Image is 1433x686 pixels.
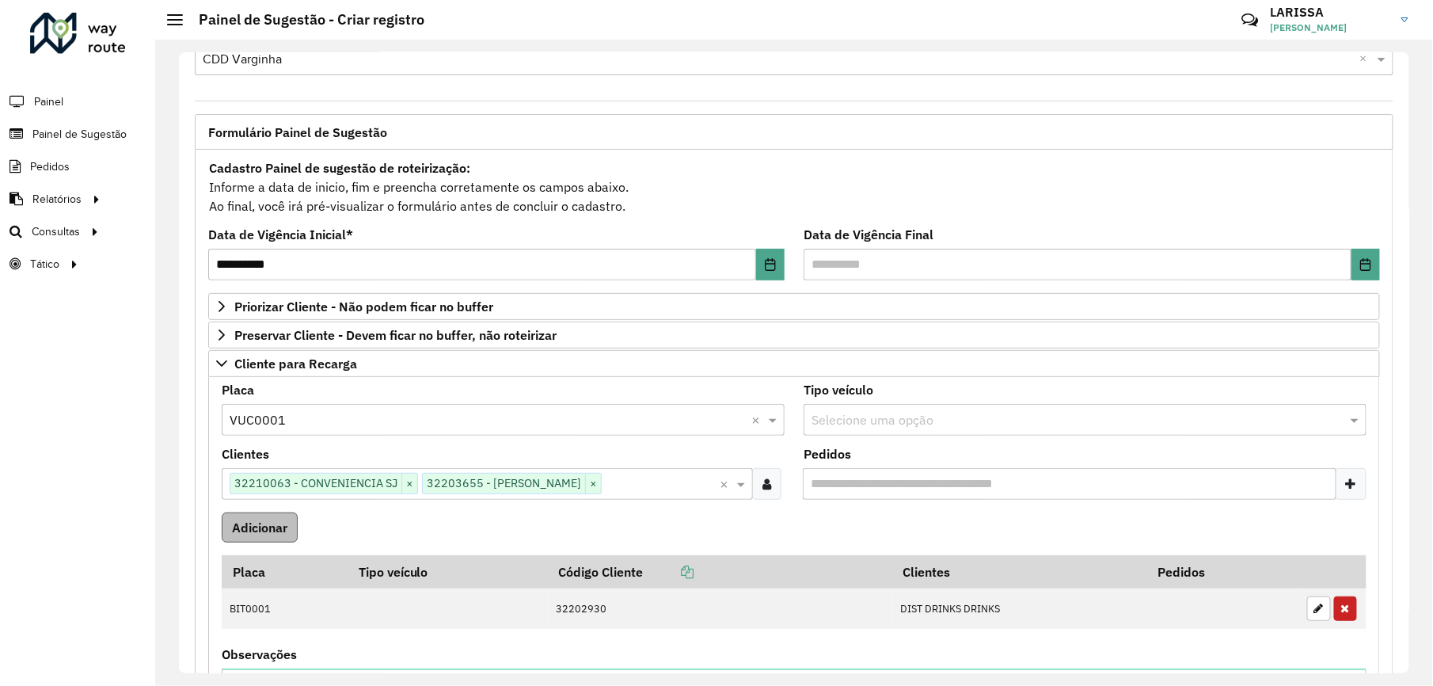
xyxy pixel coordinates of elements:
[208,322,1380,349] a: Preservar Cliente - Devem ficar no buffer, não roteirizar
[32,191,82,208] span: Relatórios
[892,589,1147,630] td: DIST DRINKS DRINKS
[1351,249,1380,280] button: Choose Date
[548,555,892,589] th: Código Cliente
[401,474,417,494] span: ×
[1147,555,1299,589] th: Pedidos
[30,158,70,175] span: Pedidos
[222,513,298,543] button: Adicionar
[208,225,353,244] label: Data de Vigência Inicial
[585,474,601,494] span: ×
[1360,50,1374,69] span: Clear all
[222,555,348,589] th: Placa
[183,11,424,29] h2: Painel de Sugestão - Criar registro
[804,444,851,463] label: Pedidos
[720,474,733,494] span: Clear all
[751,410,765,429] span: Clear all
[222,380,254,399] label: Placa
[208,350,1380,377] a: Cliente para Recarga
[32,126,127,143] span: Painel de Sugestão
[804,380,873,399] label: Tipo veículo
[230,474,401,493] span: 32210063 - CONVENIENCIA SJ
[548,589,892,630] td: 32202930
[1271,21,1389,35] span: [PERSON_NAME]
[208,158,1380,216] div: Informe a data de inicio, fim e preencha corretamente os campos abaixo. Ao final, você irá pré-vi...
[222,589,348,630] td: BIT0001
[32,223,80,240] span: Consultas
[348,555,548,589] th: Tipo veículo
[208,293,1380,320] a: Priorizar Cliente - Não podem ficar no buffer
[34,93,63,110] span: Painel
[222,645,297,664] label: Observações
[208,126,387,139] span: Formulário Painel de Sugestão
[209,160,470,176] strong: Cadastro Painel de sugestão de roteirização:
[1233,3,1267,37] a: Contato Rápido
[222,444,269,463] label: Clientes
[234,300,493,313] span: Priorizar Cliente - Não podem ficar no buffer
[1271,5,1389,20] h3: LARISSA
[756,249,785,280] button: Choose Date
[804,225,933,244] label: Data de Vigência Final
[234,357,357,370] span: Cliente para Recarga
[644,564,694,580] a: Copiar
[30,256,59,272] span: Tático
[234,329,557,341] span: Preservar Cliente - Devem ficar no buffer, não roteirizar
[423,474,585,493] span: 32203655 - [PERSON_NAME]
[892,555,1147,589] th: Clientes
